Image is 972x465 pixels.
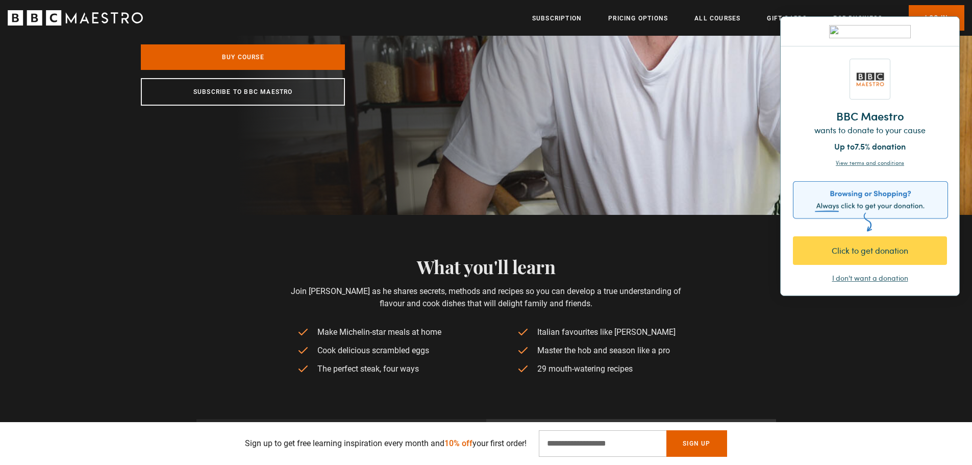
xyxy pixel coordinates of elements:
[288,285,684,310] p: Join [PERSON_NAME] as he shares secrets, methods and recipes so you can develop a true understand...
[517,345,676,357] li: Master the hob and season like a pro
[297,326,456,338] li: Make Michelin-star meals at home
[833,13,882,23] a: For business
[288,256,684,277] h2: What you'll learn
[694,13,740,23] a: All Courses
[767,13,807,23] a: Gift Cards
[909,5,964,31] a: Log In
[532,13,582,23] a: Subscription
[141,44,345,70] a: Buy Course
[517,363,676,375] li: 29 mouth-watering recipes
[666,430,727,457] button: Sign Up
[297,363,456,375] li: The perfect steak, four ways
[8,10,143,26] svg: BBC Maestro
[532,5,964,31] nav: Primary
[297,345,456,357] li: Cook delicious scrambled eggs
[608,13,668,23] a: Pricing Options
[245,437,527,450] p: Sign up to get free learning inspiration every month and your first order!
[517,326,676,338] li: Italian favourites like [PERSON_NAME]
[141,78,345,106] a: Subscribe to BBC Maestro
[444,438,472,448] span: 10% off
